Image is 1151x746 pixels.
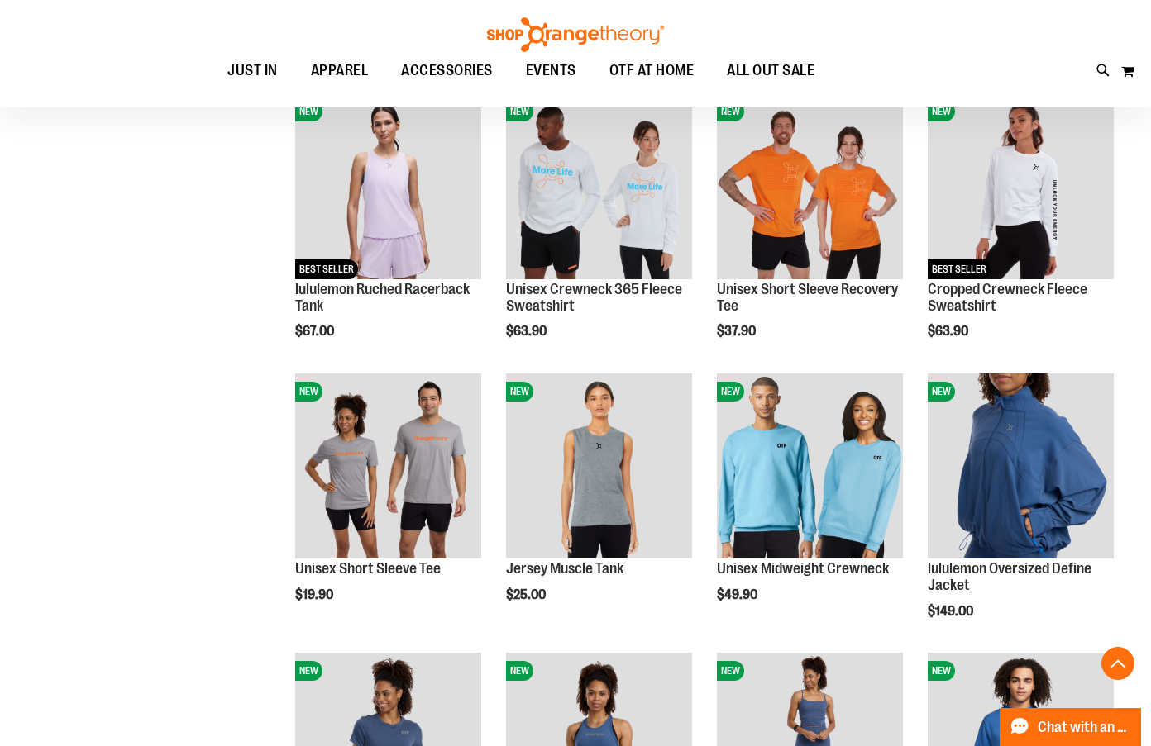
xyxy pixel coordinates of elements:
a: Unisex Midweight CrewneckNEW [717,373,903,562]
div: product [287,85,490,381]
span: NEW [506,102,533,121]
div: product [498,365,700,645]
span: NEW [295,661,322,681]
img: Shop Orangetheory [485,17,666,52]
a: Cropped Crewneck Fleece SweatshirtNEWBEST SELLER [928,93,1114,282]
span: EVENTS [526,52,576,89]
span: $49.90 [717,587,760,602]
span: $67.00 [295,324,337,339]
span: APPAREL [311,52,369,89]
span: NEW [928,661,955,681]
a: lululemon Oversized Define JacketNEW [928,373,1114,562]
a: lululemon Oversized Define Jacket [928,560,1091,593]
span: NEW [295,382,322,402]
span: OTF AT HOME [609,52,695,89]
img: lululemon Ruched Racerback Tank [295,93,481,279]
span: ALL OUT SALE [727,52,814,89]
img: Unisex Crewneck 365 Fleece Sweatshirt [506,93,692,279]
button: Back To Top [1101,647,1134,680]
span: BEST SELLER [295,259,358,279]
a: Cropped Crewneck Fleece Sweatshirt [928,281,1087,314]
div: product [287,365,490,645]
a: lululemon Ruched Racerback Tank [295,281,470,314]
a: Unisex Crewneck 365 Fleece SweatshirtNEW [506,93,692,282]
span: NEW [717,661,744,681]
span: ACCESSORIES [401,52,493,89]
a: Unisex Short Sleeve Tee [295,560,441,577]
span: NEW [506,661,533,681]
span: NEW [717,382,744,402]
div: product [919,85,1122,381]
img: Cropped Crewneck Fleece Sweatshirt [928,93,1114,279]
span: JUST IN [227,52,278,89]
span: $25.00 [506,587,548,602]
img: lululemon Oversized Define Jacket [928,373,1114,559]
img: Unisex Short Sleeve Recovery Tee [717,93,903,279]
img: Jersey Muscle Tank [506,373,692,559]
span: Chat with an Expert [1038,720,1131,735]
a: Unisex Midweight Crewneck [717,560,889,577]
button: Chat with an Expert [1000,708,1142,746]
span: NEW [717,102,744,121]
div: product [919,365,1122,661]
img: Unisex Midweight Crewneck [717,373,903,559]
div: product [498,85,700,381]
span: NEW [506,382,533,402]
a: Unisex Short Sleeve Recovery TeeNEW [717,93,903,282]
span: $63.90 [506,324,549,339]
a: Jersey Muscle Tank [506,560,623,577]
span: NEW [928,102,955,121]
a: Unisex Short Sleeve Recovery Tee [717,281,898,314]
a: Unisex Short Sleeve TeeNEW [295,373,481,562]
span: $63.90 [928,324,971,339]
img: Unisex Short Sleeve Tee [295,373,481,559]
span: NEW [928,382,955,402]
a: lululemon Ruched Racerback TankNEWBEST SELLER [295,93,481,282]
span: NEW [295,102,322,121]
a: Unisex Crewneck 365 Fleece Sweatshirt [506,281,682,314]
a: Jersey Muscle TankNEW [506,373,692,562]
div: product [709,85,911,381]
span: $37.90 [717,324,758,339]
span: $19.90 [295,587,336,602]
span: $149.00 [928,604,976,619]
div: product [709,365,911,645]
span: BEST SELLER [928,259,991,279]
